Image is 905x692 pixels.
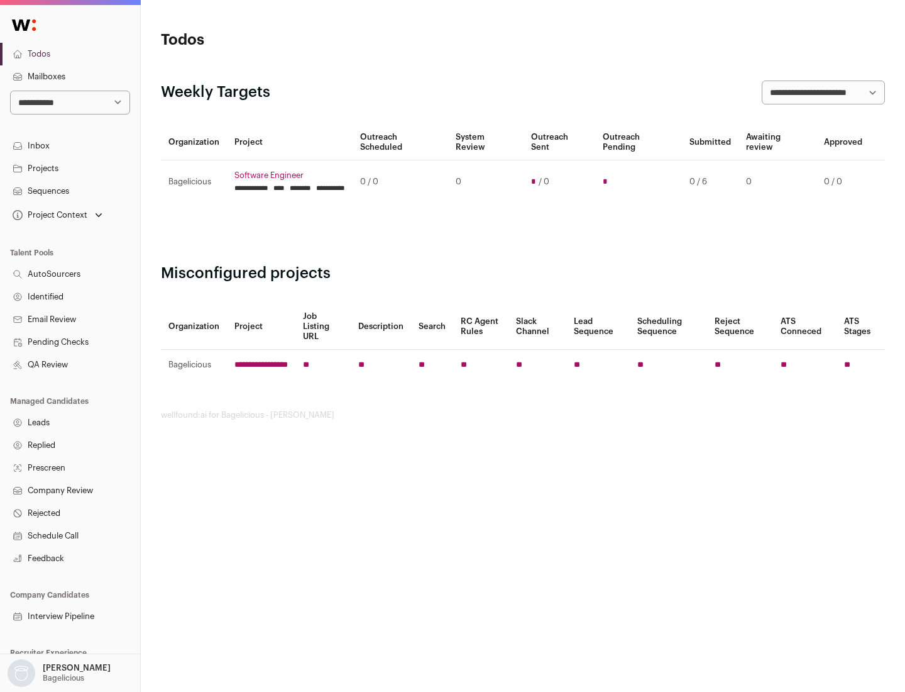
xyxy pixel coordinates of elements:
th: Search [411,304,453,350]
footer: wellfound:ai for Bagelicious - [PERSON_NAME] [161,410,885,420]
th: ATS Stages [836,304,885,350]
th: Organization [161,125,227,160]
span: / 0 [539,177,549,187]
th: ATS Conneced [773,304,836,350]
img: Wellfound [5,13,43,38]
th: Slack Channel [508,304,566,350]
th: Awaiting review [738,125,816,160]
th: Project [227,125,353,160]
button: Open dropdown [10,206,105,224]
a: Software Engineer [234,170,345,181]
th: Approved [816,125,870,160]
td: 0 / 0 [816,160,870,204]
p: [PERSON_NAME] [43,663,111,673]
th: Outreach Sent [524,125,596,160]
th: Job Listing URL [295,304,351,350]
th: RC Agent Rules [453,304,508,350]
td: 0 / 0 [353,160,448,204]
th: Project [227,304,295,350]
th: Reject Sequence [707,304,774,350]
img: nopic.png [8,659,35,687]
td: 0 [738,160,816,204]
th: System Review [448,125,523,160]
th: Lead Sequence [566,304,630,350]
div: Project Context [10,210,87,220]
td: 0 [448,160,523,204]
th: Organization [161,304,227,350]
h1: Todos [161,30,402,50]
td: Bagelicious [161,350,227,381]
th: Description [351,304,411,350]
th: Outreach Pending [595,125,681,160]
th: Submitted [682,125,738,160]
td: 0 / 6 [682,160,738,204]
p: Bagelicious [43,673,84,683]
button: Open dropdown [5,659,113,687]
h2: Misconfigured projects [161,264,885,284]
th: Scheduling Sequence [630,304,707,350]
td: Bagelicious [161,160,227,204]
th: Outreach Scheduled [353,125,448,160]
h2: Weekly Targets [161,82,270,103]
